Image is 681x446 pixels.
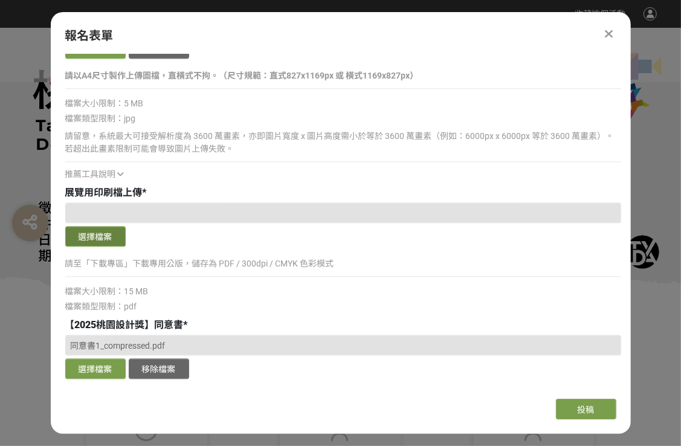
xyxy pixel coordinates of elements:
span: 檔案類型限制：pdf [65,302,137,311]
span: 檔案大小限制：5 MB [65,99,144,108]
div: 請留意，系統最大可接受解析度為 3600 萬畫素，亦即圖片寬度 x 圖片高度需小於等於 3600 萬畫素（例如：6000px x 6000px 等於 3600 萬畫素）。若超出此畫素限制可能會導... [65,130,621,155]
span: 收藏這個活動 [575,9,625,19]
button: 投稿 [556,399,616,419]
span: 檔案類型限制：jpg [65,114,136,123]
span: 同意書1_compressed.pdf [71,341,166,351]
button: 移除檔案 [129,358,189,379]
span: 投稿 [578,405,595,415]
span: 報名表單 [65,28,114,43]
span: 推薦工具說明 [65,169,116,179]
button: 選擇檔案 [65,226,126,247]
p: 請至「下載專區」下載專用公版，儲存為 PDF / 300dpi / CMYK 色彩模式 [65,257,621,270]
button: 移除檔案 [129,38,189,59]
button: 選擇檔案 [65,358,126,379]
span: 【2025桃園設計獎】同意書 [65,319,184,331]
strong: 請以A4尺寸製作上傳圖檔，直橫式不拘。（尺寸規範：直式827x1169px 或 橫式1169x827px） [65,71,419,80]
span: 檔案大小限制：15 MB [65,286,149,296]
span: 展覽用印刷檔上傳 [65,187,143,198]
button: 選擇檔案 [65,38,126,59]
